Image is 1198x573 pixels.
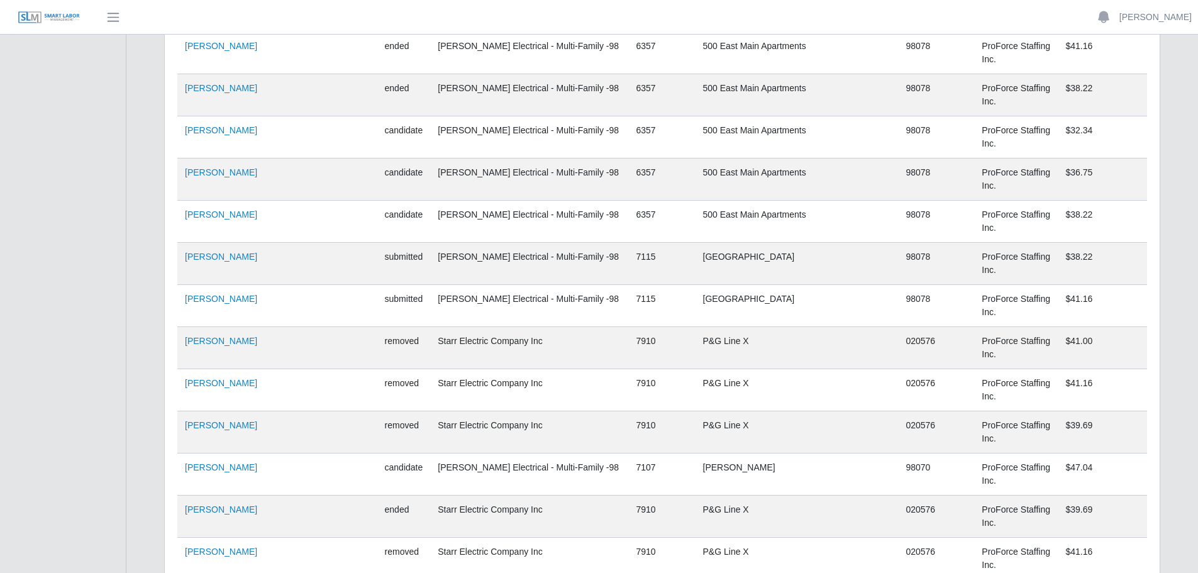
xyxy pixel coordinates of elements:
[898,159,974,201] td: 98078
[898,243,974,285] td: 98078
[898,285,974,327] td: 98078
[430,201,628,243] td: [PERSON_NAME] Electrical - Multi-Family -98
[696,116,899,159] td: 500 East Main Apartments
[898,453,974,496] td: 98070
[430,243,628,285] td: [PERSON_NAME] Electrical - Multi-Family -98
[430,285,628,327] td: [PERSON_NAME] Electrical - Multi-Family -98
[18,11,80,25] img: SLM Logo
[377,327,431,369] td: removed
[696,453,899,496] td: [PERSON_NAME]
[696,201,899,243] td: 500 East Main Apartments
[628,74,695,116] td: 6357
[1058,32,1147,74] td: $41.16
[430,74,628,116] td: [PERSON_NAME] Electrical - Multi-Family -98
[1119,11,1192,24] a: [PERSON_NAME]
[377,243,431,285] td: submitted
[628,159,695,201] td: 6357
[974,496,1058,538] td: ProForce Staffing Inc.
[898,74,974,116] td: 98078
[898,369,974,411] td: 020576
[628,453,695,496] td: 7107
[696,159,899,201] td: 500 East Main Apartments
[974,453,1058,496] td: ProForce Staffing Inc.
[185,504,257,515] a: [PERSON_NAME]
[430,32,628,74] td: [PERSON_NAME] Electrical - Multi-Family -98
[628,496,695,538] td: 7910
[974,159,1058,201] td: ProForce Staffing Inc.
[1058,116,1147,159] td: $32.34
[974,201,1058,243] td: ProForce Staffing Inc.
[898,201,974,243] td: 98078
[185,125,257,135] a: [PERSON_NAME]
[377,74,431,116] td: ended
[430,116,628,159] td: [PERSON_NAME] Electrical - Multi-Family -98
[1058,159,1147,201] td: $36.75
[377,116,431,159] td: candidate
[898,116,974,159] td: 98078
[185,462,257,472] a: [PERSON_NAME]
[1058,201,1147,243] td: $38.22
[696,411,899,453] td: P&G Line X
[696,327,899,369] td: P&G Line X
[1058,285,1147,327] td: $41.16
[430,453,628,496] td: [PERSON_NAME] Electrical - Multi-Family -98
[1058,369,1147,411] td: $41.16
[1058,243,1147,285] td: $38.22
[185,167,257,177] a: [PERSON_NAME]
[1058,74,1147,116] td: $38.22
[185,378,257,388] a: [PERSON_NAME]
[696,285,899,327] td: [GEOGRAPHIC_DATA]
[974,369,1058,411] td: ProForce Staffing Inc.
[185,336,257,346] a: [PERSON_NAME]
[628,369,695,411] td: 7910
[696,496,899,538] td: P&G Line X
[185,209,257,220] a: [PERSON_NAME]
[430,327,628,369] td: Starr Electric Company Inc
[628,243,695,285] td: 7115
[696,32,899,74] td: 500 East Main Apartments
[377,411,431,453] td: removed
[430,496,628,538] td: Starr Electric Company Inc
[696,243,899,285] td: [GEOGRAPHIC_DATA]
[628,411,695,453] td: 7910
[377,496,431,538] td: ended
[974,116,1058,159] td: ProForce Staffing Inc.
[377,32,431,74] td: ended
[1058,327,1147,369] td: $41.00
[185,252,257,262] a: [PERSON_NAME]
[185,420,257,430] a: [PERSON_NAME]
[430,369,628,411] td: Starr Electric Company Inc
[696,74,899,116] td: 500 East Main Apartments
[974,32,1058,74] td: ProForce Staffing Inc.
[898,327,974,369] td: 020576
[185,294,257,304] a: [PERSON_NAME]
[974,285,1058,327] td: ProForce Staffing Inc.
[1058,453,1147,496] td: $47.04
[898,32,974,74] td: 98078
[628,285,695,327] td: 7115
[185,41,257,51] a: [PERSON_NAME]
[377,453,431,496] td: candidate
[974,411,1058,453] td: ProForce Staffing Inc.
[898,496,974,538] td: 020576
[185,547,257,557] a: [PERSON_NAME]
[628,201,695,243] td: 6357
[377,285,431,327] td: submitted
[898,411,974,453] td: 020576
[1058,496,1147,538] td: $39.69
[377,159,431,201] td: candidate
[974,327,1058,369] td: ProForce Staffing Inc.
[1058,411,1147,453] td: $39.69
[628,32,695,74] td: 6357
[628,116,695,159] td: 6357
[974,243,1058,285] td: ProForce Staffing Inc.
[377,369,431,411] td: removed
[185,83,257,93] a: [PERSON_NAME]
[430,411,628,453] td: Starr Electric Company Inc
[430,159,628,201] td: [PERSON_NAME] Electrical - Multi-Family -98
[628,327,695,369] td: 7910
[377,201,431,243] td: candidate
[974,74,1058,116] td: ProForce Staffing Inc.
[696,369,899,411] td: P&G Line X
